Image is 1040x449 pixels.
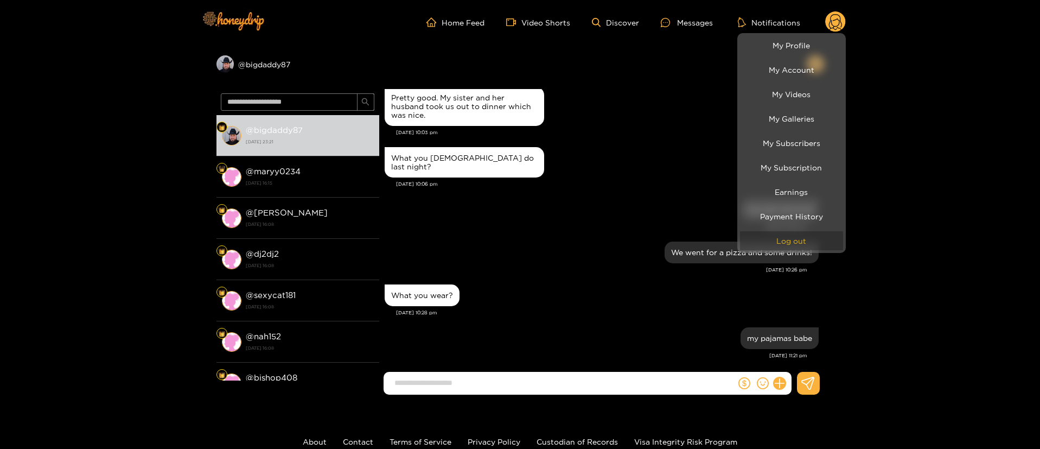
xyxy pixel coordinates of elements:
a: My Account [740,60,843,79]
a: My Subscribers [740,134,843,153]
a: Earnings [740,182,843,201]
a: Payment History [740,207,843,226]
a: My Profile [740,36,843,55]
a: My Galleries [740,109,843,128]
a: My Videos [740,85,843,104]
button: Log out [740,231,843,250]
a: My Subscription [740,158,843,177]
